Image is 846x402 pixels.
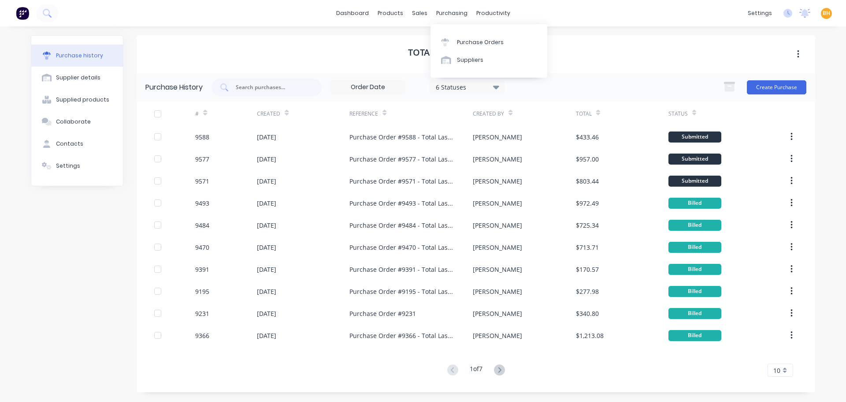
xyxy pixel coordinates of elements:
div: Purchase Order #9391 - Total Laser Cutting Services [349,265,455,274]
div: Purchase Order #9470 - Total Laser Cutting Services [349,243,455,252]
div: Status [668,110,688,118]
div: Billed [668,264,721,275]
div: $713.71 [576,243,599,252]
div: $277.98 [576,287,599,296]
div: [PERSON_NAME] [473,199,522,208]
div: Settings [56,162,80,170]
div: Submitted [668,154,721,165]
div: purchasing [432,7,472,20]
button: Contacts [31,133,123,155]
div: Purchase Order #9484 - Total Laser Cutting Services [349,221,455,230]
div: [DATE] [257,199,276,208]
div: $170.57 [576,265,599,274]
div: Created [257,110,280,118]
div: [PERSON_NAME] [473,177,522,186]
div: [DATE] [257,331,276,340]
span: 10 [773,366,780,375]
div: $957.00 [576,154,599,164]
div: Purchase Orders [457,38,504,46]
div: Submitted [668,131,721,143]
div: Billed [668,330,721,341]
div: 9588 [195,132,209,142]
div: Submitted [668,176,721,187]
div: 9571 [195,177,209,186]
div: [DATE] [257,132,276,142]
h1: Total Laser Cutting Services [408,47,544,58]
div: [PERSON_NAME] [473,154,522,164]
div: 1 of 7 [470,364,482,377]
div: Billed [668,242,721,253]
div: [PERSON_NAME] [473,243,522,252]
div: # [195,110,199,118]
div: Purchase Order #9577 - Total Laser Cutting Services [349,154,455,164]
div: [DATE] [257,309,276,318]
div: Total [576,110,592,118]
div: 9231 [195,309,209,318]
div: Contacts [56,140,83,148]
div: Purchase Order #9195 - Total Laser Cutting Services [349,287,455,296]
button: Supplier details [31,67,123,89]
button: Collaborate [31,111,123,133]
div: 9484 [195,221,209,230]
div: Collaborate [56,118,91,126]
div: [DATE] [257,287,276,296]
a: Suppliers [430,51,547,69]
div: Billed [668,198,721,209]
button: Create Purchase [747,80,806,94]
div: Reference [349,110,378,118]
div: Billed [668,308,721,319]
button: Settings [31,155,123,177]
div: [PERSON_NAME] [473,221,522,230]
div: [DATE] [257,265,276,274]
div: Suppliers [457,56,483,64]
div: [DATE] [257,221,276,230]
img: Factory [16,7,29,20]
div: Purchase Order #9366 - Total Laser Cutting Services [349,331,455,340]
div: 9470 [195,243,209,252]
div: Purchase Order #9571 - Total Laser Cutting Services [349,177,455,186]
span: BH [823,9,830,17]
a: Purchase Orders [430,33,547,51]
div: [PERSON_NAME] [473,265,522,274]
div: [DATE] [257,177,276,186]
div: 6 Statuses [436,82,499,91]
div: [PERSON_NAME] [473,132,522,142]
div: [DATE] [257,243,276,252]
div: $803.44 [576,177,599,186]
div: Supplier details [56,74,100,82]
div: 9577 [195,154,209,164]
div: [PERSON_NAME] [473,331,522,340]
div: $340.80 [576,309,599,318]
div: $972.49 [576,199,599,208]
div: $433.46 [576,132,599,142]
div: Purchase History [145,82,203,93]
div: Billed [668,220,721,231]
div: $1,213.08 [576,331,604,340]
div: Purchase Order #9588 - Total Laser Cutting Services [349,132,455,142]
div: Purchase history [56,52,103,60]
input: Order Date [331,81,405,94]
a: dashboard [332,7,373,20]
div: $725.34 [576,221,599,230]
div: settings [743,7,776,20]
div: Billed [668,286,721,297]
div: 9493 [195,199,209,208]
div: Created By [473,110,504,118]
div: Supplied products [56,96,109,104]
div: 9366 [195,331,209,340]
div: [DATE] [257,154,276,164]
div: productivity [472,7,515,20]
div: Purchase Order #9231 [349,309,416,318]
button: Purchase history [31,45,123,67]
div: sales [408,7,432,20]
input: Search purchases... [235,83,308,92]
div: products [373,7,408,20]
button: Supplied products [31,89,123,111]
div: [PERSON_NAME] [473,287,522,296]
div: [PERSON_NAME] [473,309,522,318]
div: 9391 [195,265,209,274]
div: 9195 [195,287,209,296]
div: Purchase Order #9493 - Total Laser Cutting Services [349,199,455,208]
